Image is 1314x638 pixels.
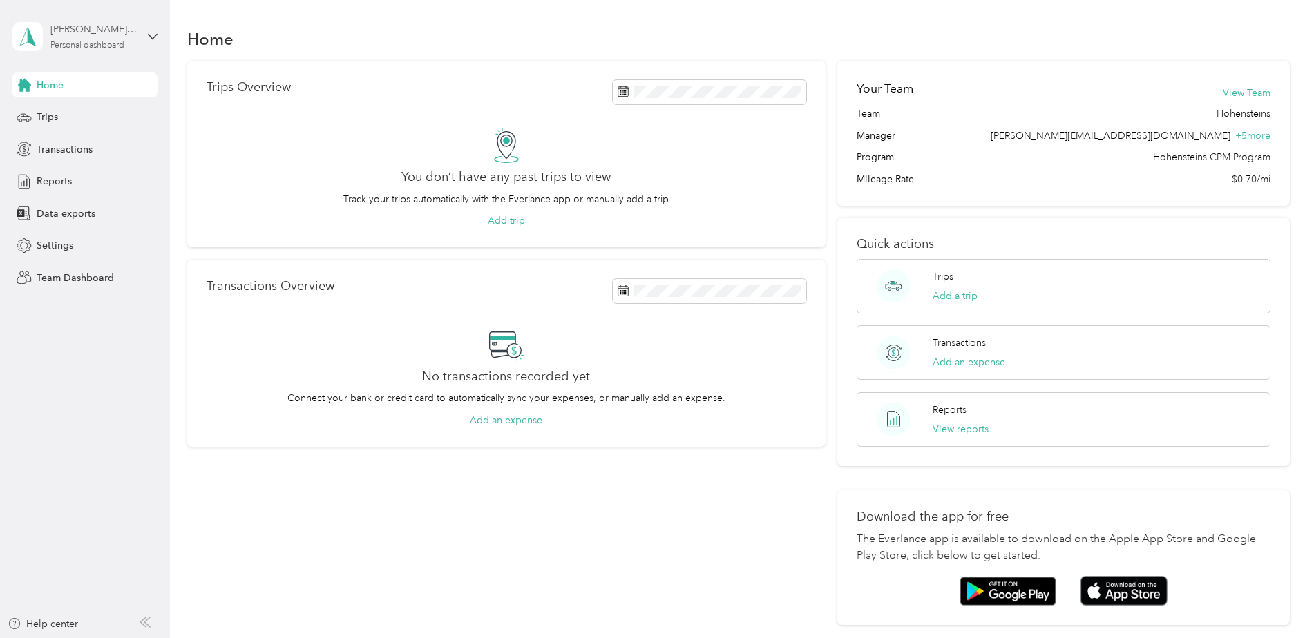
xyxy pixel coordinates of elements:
p: The Everlance app is available to download on the Apple App Store and Google Play Store, click be... [857,531,1270,564]
p: Reports [933,403,967,417]
span: Program [857,150,894,164]
img: Google play [960,577,1056,606]
span: Transactions [37,142,93,157]
p: Track your trips automatically with the Everlance app or manually add a trip [343,192,669,206]
p: Connect your bank or credit card to automatically sync your expenses, or manually add an expense. [287,391,725,405]
p: Trips [933,269,953,284]
button: Add an expense [933,355,1005,369]
span: Manager [857,128,895,143]
span: Home [37,78,64,93]
span: Settings [37,238,73,253]
button: Add trip [488,213,525,228]
span: Reports [37,174,72,188]
div: [PERSON_NAME][EMAIL_ADDRESS][DOMAIN_NAME] [50,22,137,37]
button: Add an expense [470,413,542,427]
button: Help center [8,617,78,631]
h1: Home [187,32,234,46]
button: Add a trip [933,289,978,303]
span: Hohensteins [1217,106,1270,121]
span: + 5 more [1235,130,1270,142]
h2: Your Team [857,80,913,97]
span: Hohensteins CPM Program [1153,150,1270,164]
span: $0.70/mi [1232,172,1270,186]
span: Data exports [37,206,95,221]
div: Personal dashboard [50,41,124,50]
button: View reports [933,422,989,436]
span: Team [857,106,880,121]
p: Download the app for free [857,510,1270,524]
p: Trips Overview [207,80,291,95]
span: Team Dashboard [37,271,114,285]
p: Quick actions [857,237,1270,251]
p: Transactions Overview [207,279,334,293]
h2: No transactions recorded yet [422,369,590,384]
img: App store [1080,576,1168,606]
p: Transactions [933,336,986,350]
button: View Team [1223,86,1270,100]
span: Mileage Rate [857,172,914,186]
h2: You don’t have any past trips to view [401,170,611,184]
iframe: Everlance-gr Chat Button Frame [1237,561,1314,638]
span: [PERSON_NAME][EMAIL_ADDRESS][DOMAIN_NAME] [991,130,1230,142]
span: Trips [37,110,58,124]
